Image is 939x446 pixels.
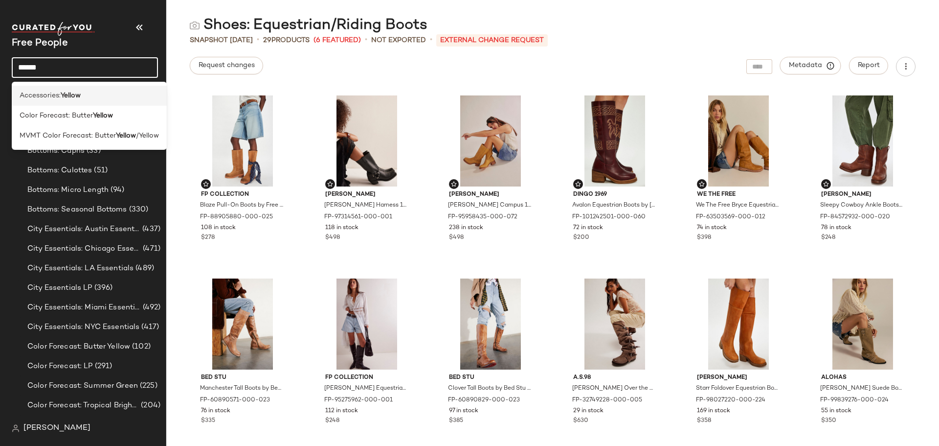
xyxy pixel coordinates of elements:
img: svg%3e [203,181,209,187]
span: ALOHAS [821,374,904,382]
span: $248 [325,417,339,425]
b: Yellow [116,131,136,141]
img: svg%3e [190,21,200,30]
img: svg%3e [699,181,705,187]
span: [PERSON_NAME] [821,190,904,199]
span: 29 in stock [573,407,604,416]
span: (489) [134,263,154,274]
span: • [365,34,367,46]
span: Bed Stu [449,374,532,382]
img: cfy_white_logo.C9jOOHJF.svg [12,22,95,36]
span: [PERSON_NAME] [449,190,532,199]
span: 118 in stock [325,224,358,233]
span: (437) [140,224,160,235]
span: (291) [93,361,112,372]
img: 101242501_060_c [565,95,664,187]
span: Avalon Equestrian Boots by [PERSON_NAME] 1969 at Free People in Red, Size: US 8.5 [572,201,655,210]
span: 97 in stock [449,407,478,416]
span: (33) [85,145,101,157]
span: FP-95958435-000-072 [448,213,517,222]
img: svg%3e [451,181,457,187]
span: FP-99839276-000-024 [820,396,889,405]
span: Color Forecast: Tropical Brights [27,400,139,411]
span: $630 [573,417,588,425]
img: svg%3e [575,181,581,187]
span: City Essentials: Austin Essentials [27,224,140,235]
span: (6 Featured) [313,35,361,46]
span: Bottoms: Capris [27,145,85,157]
span: [PERSON_NAME] Campus 14L Boots at Free People in Yellow, Size: US 6.5 [448,201,531,210]
b: Yellow [93,111,113,121]
span: [PERSON_NAME] Harness 12R Boots at Free People in Black, Size: US 6.5 [324,201,407,210]
span: [PERSON_NAME] Suede Boots by ALOHAS at Free People in Brown, Size: EU 38 [820,384,903,393]
span: [PERSON_NAME] Over the Knee Boot by A.S.98 at Free People in Grey, Size: EU 37 [572,384,655,393]
span: City Essentials: Chicago Essentials [27,243,141,255]
span: 55 in stock [821,407,851,416]
span: (204) [139,400,160,411]
span: (417) [139,322,159,333]
span: $398 [697,234,711,242]
span: 78 in stock [821,224,851,233]
img: svg%3e [823,181,829,187]
span: We The Free [697,190,780,199]
span: FP-60890829-000-023 [448,396,520,405]
span: (94) [109,185,125,196]
span: 74 in stock [697,224,727,233]
span: We The Free Bryce Equestrian Boots at Free People in White, Size: EU 38.5 [696,201,779,210]
img: 99839276_024_0 [813,279,912,370]
span: City Essentials: LA Essentials [27,263,134,274]
img: svg%3e [12,424,20,432]
span: [PERSON_NAME] Equestrian Boots by Free People in Black, Size: US 7.5 [324,384,407,393]
img: 98027220_224_c [689,279,788,370]
div: Products [263,35,310,46]
span: Bottoms: Culottes [27,165,92,176]
img: 84572932_020_a [813,95,912,187]
span: $335 [201,417,215,425]
span: (330) [127,204,149,215]
span: Color Forecast: Butter [20,111,93,121]
button: Request changes [190,57,263,74]
span: 29 [263,37,271,44]
span: [PERSON_NAME] [325,190,408,199]
img: 95275962_001_e [317,279,416,370]
b: Yellow [61,91,81,101]
span: Not Exported [371,35,426,46]
span: (225) [138,380,157,392]
span: Request changes [198,62,255,70]
span: [PERSON_NAME] [697,374,780,382]
p: External Change Request [436,34,548,47]
span: $385 [449,417,463,425]
span: FP-98027220-000-224 [696,396,765,405]
span: $498 [325,234,340,242]
span: City Essentials: Miami Essentials [27,302,141,313]
span: $498 [449,234,464,242]
span: (51) [92,165,108,176]
span: Report [857,62,880,70]
span: 76 in stock [201,407,230,416]
span: Bed Stu [201,374,284,382]
span: Color Forecast: LP [27,361,93,372]
span: FP-60890571-000-023 [200,396,270,405]
span: Sleepy Cowboy Ankle Boots by [PERSON_NAME] at Free People in Brown, Size: US 7.5 [820,201,903,210]
span: FP-63503569-000-012 [696,213,765,222]
span: Manchester Tall Boots by Bed Stu at Free People in [GEOGRAPHIC_DATA], Size: US 10 [200,384,283,393]
span: Metadata [788,61,833,70]
span: • [430,34,432,46]
span: $200 [573,234,589,242]
span: City Essentials LP [27,282,92,294]
img: svg%3e [327,181,333,187]
img: 32749228_005_0 [565,279,664,370]
span: Snapshot [DATE] [190,35,253,46]
span: 169 in stock [697,407,730,416]
img: 88905880_025_a [193,95,292,187]
span: [PERSON_NAME] [23,423,90,434]
img: 97314561_001_e [317,95,416,187]
span: $278 [201,234,215,242]
span: $248 [821,234,835,242]
span: FP-32749228-000-005 [572,396,642,405]
span: Starr Foldover Equestrian Boots by [PERSON_NAME] at Free People in Tan, Size: US 9 [696,384,779,393]
span: FP-88905880-000-025 [200,213,273,222]
span: Clover Tall Boots by Bed Stu at Free People in [GEOGRAPHIC_DATA], Size: US 9 [448,384,531,393]
span: (102) [130,341,151,352]
span: Accessories: [20,91,61,101]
